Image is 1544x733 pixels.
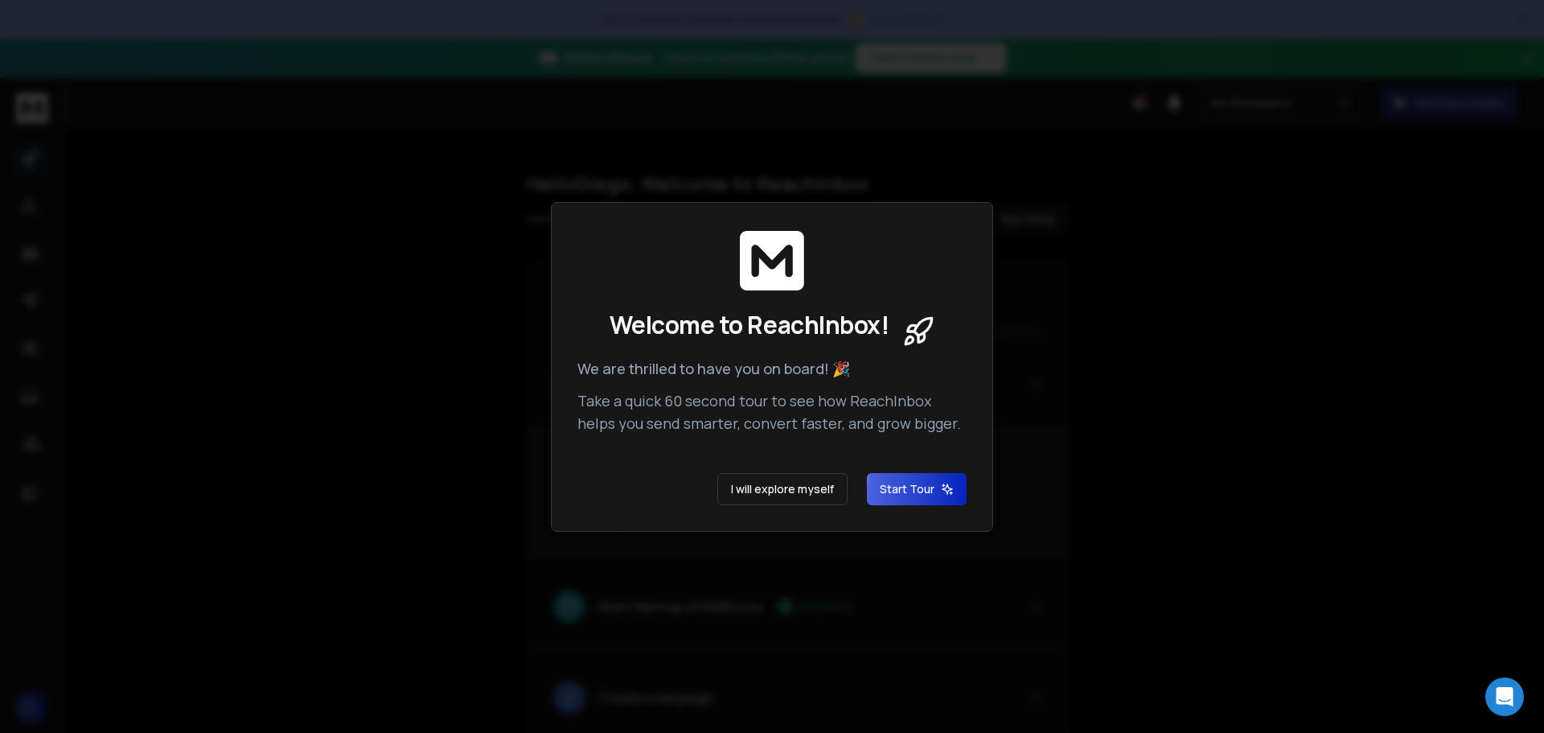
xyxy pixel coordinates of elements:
[577,389,967,434] p: Take a quick 60 second tour to see how ReachInbox helps you send smarter, convert faster, and gro...
[867,473,967,505] button: Start Tour
[717,473,848,505] button: I will explore myself
[1485,677,1524,716] div: Open Intercom Messenger
[577,357,967,380] p: We are thrilled to have you on board! 🎉
[880,481,954,497] span: Start Tour
[610,311,889,340] span: Welcome to ReachInbox!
